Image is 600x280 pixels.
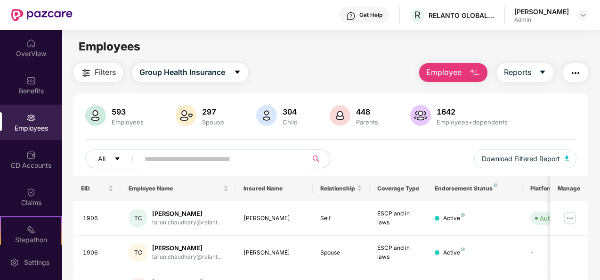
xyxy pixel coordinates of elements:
div: 593 [110,107,146,116]
img: svg+xml;base64,PHN2ZyBpZD0iU2V0dGluZy0yMHgyMCIgeG1sbnM9Imh0dHA6Ly93d3cudzMub3JnLzIwMDAvc3ZnIiB3aW... [10,258,19,267]
th: Employee Name [121,176,236,201]
img: svg+xml;base64,PHN2ZyB4bWxucz0iaHR0cDovL3d3dy53My5vcmcvMjAwMC9zdmciIHhtbG5zOnhsaW5rPSJodHRwOi8vd3... [256,105,277,126]
div: [PERSON_NAME] [514,7,569,16]
span: Filters [95,66,116,78]
div: ESCP and in laws [377,209,420,227]
span: Group Health Insurance [139,66,225,78]
div: 448 [354,107,380,116]
div: TC [129,209,147,228]
img: svg+xml;base64,PHN2ZyBpZD0iQmVuZWZpdHMiIHhtbG5zPSJodHRwOi8vd3d3LnczLm9yZy8yMDAwL3N2ZyIgd2lkdGg9Ij... [26,76,36,85]
div: 1642 [435,107,510,116]
img: svg+xml;base64,PHN2ZyBpZD0iRW1wbG95ZWVzIiB4bWxucz0iaHR0cDovL3d3dy53My5vcmcvMjAwMC9zdmciIHdpZHRoPS... [26,113,36,123]
div: 1906 [83,248,114,257]
th: Manage [550,176,588,201]
div: Auto Verified [540,214,577,223]
div: Spouse [200,118,226,126]
th: Relationship [313,176,370,201]
div: Stepathon [1,235,61,245]
img: New Pazcare Logo [11,9,73,21]
div: Endorsement Status [435,185,515,192]
img: svg+xml;base64,PHN2ZyB4bWxucz0iaHR0cDovL3d3dy53My5vcmcvMjAwMC9zdmciIHdpZHRoPSIyMSIgaGVpZ2h0PSIyMC... [26,225,36,234]
img: svg+xml;base64,PHN2ZyB4bWxucz0iaHR0cDovL3d3dy53My5vcmcvMjAwMC9zdmciIHhtbG5zOnhsaW5rPSJodHRwOi8vd3... [330,105,350,126]
span: EID [81,185,107,192]
img: manageButton [562,211,577,226]
span: Download Filtered Report [482,154,560,164]
div: Child [281,118,300,126]
div: Spouse [320,248,363,257]
img: svg+xml;base64,PHN2ZyB4bWxucz0iaHR0cDovL3d3dy53My5vcmcvMjAwMC9zdmciIHhtbG5zOnhsaW5rPSJodHRwOi8vd3... [565,156,569,161]
img: svg+xml;base64,PHN2ZyB4bWxucz0iaHR0cDovL3d3dy53My5vcmcvMjAwMC9zdmciIHhtbG5zOnhsaW5rPSJodHRwOi8vd3... [85,105,106,126]
span: R [414,9,421,21]
img: svg+xml;base64,PHN2ZyBpZD0iSG9tZSIgeG1sbnM9Imh0dHA6Ly93d3cudzMub3JnLzIwMDAvc3ZnIiB3aWR0aD0iMjAiIG... [26,39,36,48]
div: [PERSON_NAME] [243,214,305,223]
div: Self [320,214,363,223]
span: All [98,154,105,164]
th: Insured Name [236,176,313,201]
img: svg+xml;base64,PHN2ZyB4bWxucz0iaHR0cDovL3d3dy53My5vcmcvMjAwMC9zdmciIHdpZHRoPSIyNCIgaGVpZ2h0PSIyNC... [81,67,92,79]
div: [PERSON_NAME] [243,248,305,257]
span: Employee [426,66,462,78]
div: tarun.chaudhary@relant... [152,218,222,227]
span: Relationship [320,185,356,192]
img: svg+xml;base64,PHN2ZyBpZD0iQ0RfQWNjb3VudHMiIGRhdGEtbmFtZT0iQ0QgQWNjb3VudHMiIHhtbG5zPSJodHRwOi8vd3... [26,150,36,160]
div: 297 [200,107,226,116]
div: Active [443,248,465,257]
span: caret-down [234,68,241,77]
img: svg+xml;base64,PHN2ZyB4bWxucz0iaHR0cDovL3d3dy53My5vcmcvMjAwMC9zdmciIHdpZHRoPSI4IiBoZWlnaHQ9IjgiIH... [461,247,465,251]
button: search [307,149,330,168]
img: svg+xml;base64,PHN2ZyBpZD0iRHJvcGRvd24tMzJ4MzIiIHhtbG5zPSJodHRwOi8vd3d3LnczLm9yZy8yMDAwL3N2ZyIgd2... [579,11,587,19]
img: svg+xml;base64,PHN2ZyB4bWxucz0iaHR0cDovL3d3dy53My5vcmcvMjAwMC9zdmciIHdpZHRoPSI4IiBoZWlnaHQ9IjgiIH... [494,183,497,187]
td: - [523,236,590,270]
div: 1906 [83,214,114,223]
img: svg+xml;base64,PHN2ZyB4bWxucz0iaHR0cDovL3d3dy53My5vcmcvMjAwMC9zdmciIHhtbG5zOnhsaW5rPSJodHRwOi8vd3... [410,105,431,126]
div: RELANTO GLOBAL PRIVATE LIMITED [429,11,495,20]
img: svg+xml;base64,PHN2ZyBpZD0iSGVscC0zMngzMiIgeG1sbnM9Imh0dHA6Ly93d3cudzMub3JnLzIwMDAvc3ZnIiB3aWR0aD... [346,11,356,21]
div: ESCP and in laws [377,244,420,262]
button: Filters [73,63,123,82]
button: Reportscaret-down [497,63,553,82]
span: Employees [79,40,140,53]
span: search [307,155,325,163]
div: Employees [110,118,146,126]
th: EID [73,176,122,201]
img: svg+xml;base64,PHN2ZyBpZD0iQ2xhaW0iIHhtbG5zPSJodHRwOi8vd3d3LnczLm9yZy8yMDAwL3N2ZyIgd2lkdGg9IjIwIi... [26,188,36,197]
div: Platform Status [530,185,582,192]
div: Employees+dependents [435,118,510,126]
div: Admin [514,16,569,24]
div: Parents [354,118,380,126]
img: svg+xml;base64,PHN2ZyB4bWxucz0iaHR0cDovL3d3dy53My5vcmcvMjAwMC9zdmciIHdpZHRoPSI4IiBoZWlnaHQ9IjgiIH... [461,213,465,217]
span: Reports [504,66,531,78]
div: [PERSON_NAME] [152,209,222,218]
div: Get Help [359,11,382,19]
img: svg+xml;base64,PHN2ZyB4bWxucz0iaHR0cDovL3d3dy53My5vcmcvMjAwMC9zdmciIHhtbG5zOnhsaW5rPSJodHRwOi8vd3... [469,67,480,79]
div: TC [129,243,147,262]
div: tarun.chaudhary@relant... [152,253,222,262]
div: 304 [281,107,300,116]
span: Employee Name [129,185,221,192]
span: caret-down [539,68,546,77]
button: Group Health Insurancecaret-down [132,63,248,82]
button: Employee [419,63,487,82]
div: Settings [21,258,52,267]
button: Allcaret-down [85,149,143,168]
img: svg+xml;base64,PHN2ZyB4bWxucz0iaHR0cDovL3d3dy53My5vcmcvMjAwMC9zdmciIHhtbG5zOnhsaW5rPSJodHRwOi8vd3... [176,105,196,126]
button: Download Filtered Report [474,149,577,168]
span: caret-down [114,156,121,163]
div: [PERSON_NAME] [152,244,222,253]
img: svg+xml;base64,PHN2ZyB4bWxucz0iaHR0cDovL3d3dy53My5vcmcvMjAwMC9zdmciIHdpZHRoPSIyNCIgaGVpZ2h0PSIyNC... [570,67,581,79]
th: Coverage Type [370,176,427,201]
div: Active [443,214,465,223]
